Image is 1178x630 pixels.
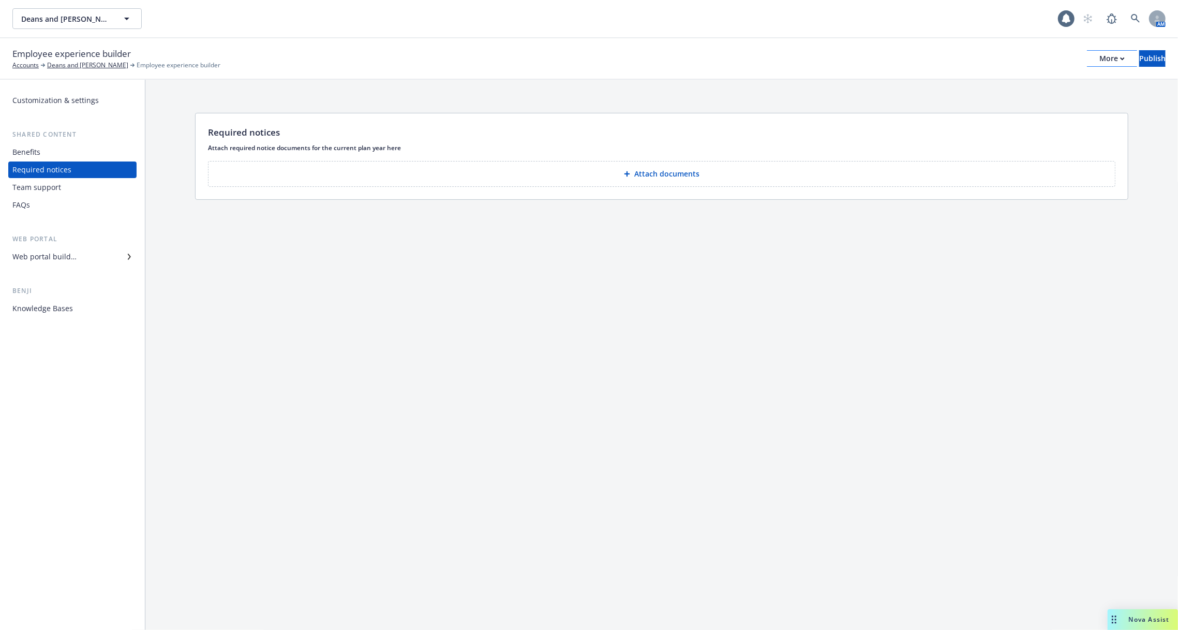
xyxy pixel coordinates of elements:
[12,92,99,109] div: Customization & settings
[137,61,220,70] span: Employee experience builder
[208,161,1115,187] button: Attach documents
[1101,8,1122,29] a: Report a Bug
[12,162,71,178] div: Required notices
[21,13,111,24] span: Deans and [PERSON_NAME]
[1139,50,1166,67] button: Publish
[208,126,280,139] p: Required notices
[8,300,137,317] a: Knowledge Bases
[634,169,699,179] p: Attach documents
[1108,609,1178,630] button: Nova Assist
[8,248,137,265] a: Web portal builder
[1078,8,1098,29] a: Start snowing
[8,286,137,296] div: Benji
[8,234,137,244] div: Web portal
[12,300,73,317] div: Knowledge Bases
[8,162,137,178] a: Required notices
[8,92,137,109] a: Customization & settings
[1087,50,1137,67] button: More
[1139,51,1166,66] div: Publish
[8,197,137,213] a: FAQs
[8,129,137,140] div: Shared content
[12,248,77,265] div: Web portal builder
[12,8,142,29] button: Deans and [PERSON_NAME]
[1129,615,1170,624] span: Nova Assist
[12,144,40,160] div: Benefits
[1125,8,1146,29] a: Search
[12,47,131,61] span: Employee experience builder
[1108,609,1121,630] div: Drag to move
[12,61,39,70] a: Accounts
[12,179,61,196] div: Team support
[8,144,137,160] a: Benefits
[47,61,128,70] a: Deans and [PERSON_NAME]
[8,179,137,196] a: Team support
[1099,51,1125,66] div: More
[12,197,30,213] div: FAQs
[208,143,1115,152] p: Attach required notice documents for the current plan year here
